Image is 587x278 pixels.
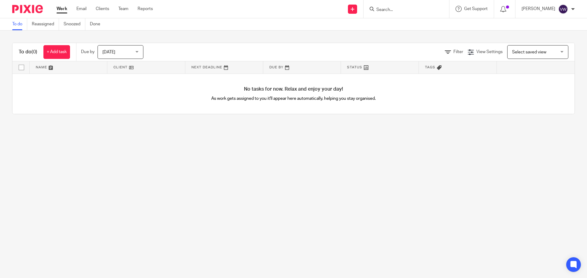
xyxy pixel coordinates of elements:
[31,49,37,54] span: (0)
[43,45,70,59] a: + Add task
[118,6,128,12] a: Team
[376,7,431,13] input: Search
[522,6,555,12] p: [PERSON_NAME]
[138,6,153,12] a: Reports
[453,50,463,54] span: Filter
[57,6,67,12] a: Work
[102,50,115,54] span: [DATE]
[32,18,59,30] a: Reassigned
[13,86,574,92] h4: No tasks for now. Relax and enjoy your day!
[476,50,503,54] span: View Settings
[96,6,109,12] a: Clients
[12,5,43,13] img: Pixie
[464,7,488,11] span: Get Support
[76,6,87,12] a: Email
[558,4,568,14] img: svg%3E
[19,49,37,55] h1: To do
[81,49,94,55] p: Due by
[153,96,434,102] p: As work gets assigned to you it'll appear here automatically, helping you stay organised.
[425,66,435,69] span: Tags
[90,18,105,30] a: Done
[64,18,85,30] a: Snoozed
[12,18,27,30] a: To do
[512,50,546,54] span: Select saved view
